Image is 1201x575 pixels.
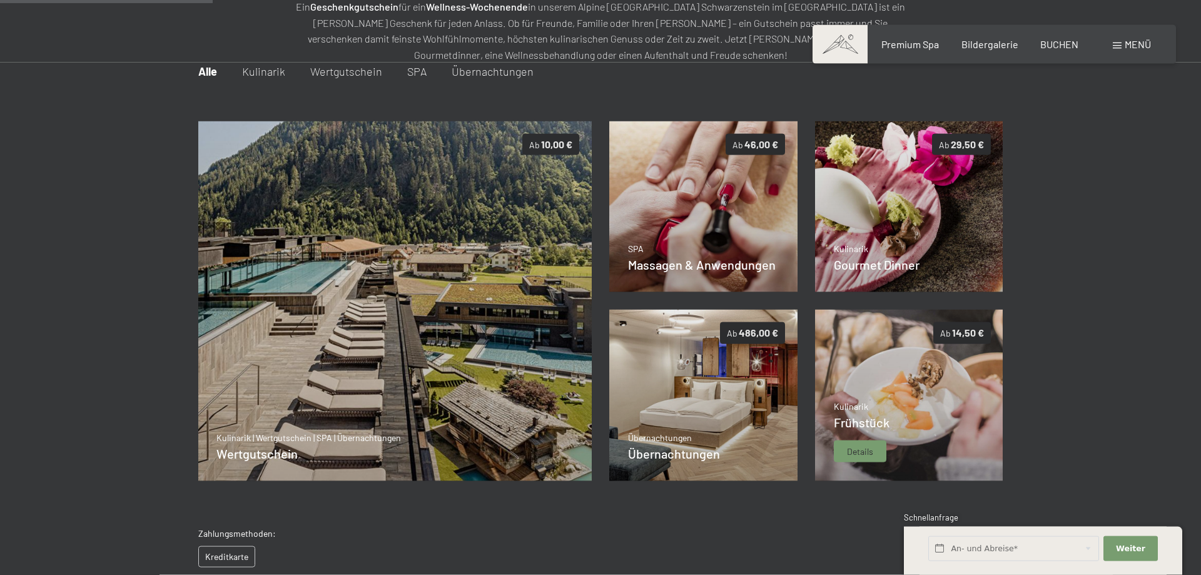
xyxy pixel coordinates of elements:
span: Schnellanfrage [904,512,958,522]
a: BUCHEN [1040,38,1078,50]
button: Weiter [1103,536,1157,562]
a: Bildergalerie [961,38,1018,50]
a: Premium Spa [881,38,939,50]
span: Menü [1125,38,1151,50]
strong: Wellness-Wochenende [426,1,528,13]
span: Weiter [1116,543,1145,554]
strong: Geschenkgutschein [310,1,398,13]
